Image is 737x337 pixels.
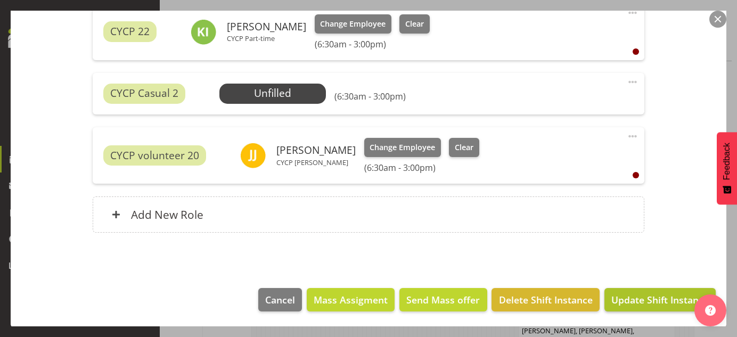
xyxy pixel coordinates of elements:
h6: (6:30am - 3:00pm) [364,162,479,173]
h6: [PERSON_NAME] [227,21,306,32]
button: Send Mass offer [399,288,487,311]
button: Delete Shift Instance [492,288,599,311]
div: User is clocked out [633,48,639,55]
button: Change Employee [315,14,392,34]
span: Clear [405,18,424,30]
button: Cancel [258,288,302,311]
p: CYCP Part-time [227,34,306,43]
span: Cancel [265,293,295,307]
h6: [PERSON_NAME] [276,144,356,156]
span: Delete Shift Instance [499,293,593,307]
span: Update Shift Instance [611,293,709,307]
img: kate-inwood10942.jpg [191,19,216,45]
div: User is clocked out [633,172,639,178]
span: Change Employee [320,18,386,30]
span: Feedback [722,143,732,180]
span: CYCP 22 [110,24,150,39]
button: Clear [399,14,430,34]
button: Clear [449,138,479,157]
h6: (6:30am - 3:00pm) [334,91,406,102]
span: Change Employee [370,142,435,153]
span: Send Mass offer [406,293,480,307]
img: help-xxl-2.png [705,305,716,316]
button: Feedback - Show survey [717,132,737,204]
button: Change Employee [364,138,441,157]
button: Mass Assigment [307,288,395,311]
span: Mass Assigment [314,293,388,307]
span: Clear [455,142,473,153]
span: CYCP Casual 2 [110,86,178,101]
h6: Add New Role [131,208,203,221]
button: Update Shift Instance [604,288,716,311]
h6: (6:30am - 3:00pm) [315,39,430,50]
span: Unfilled [254,86,291,100]
img: jan-jonatan-jachowitz11625.jpg [240,143,266,168]
span: CYCP volunteer 20 [110,148,199,163]
p: CYCP [PERSON_NAME] [276,158,356,167]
